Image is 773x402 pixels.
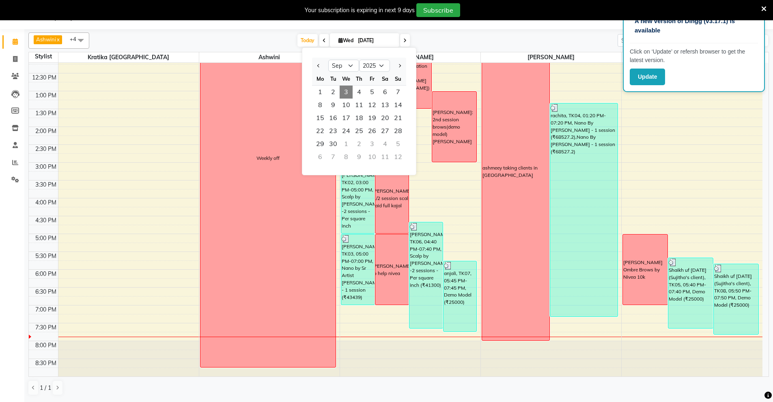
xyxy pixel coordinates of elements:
div: 1:30 PM [34,109,58,118]
span: Wed [336,37,355,43]
div: Saturday, September 6, 2025 [379,86,392,99]
div: Monday, September 1, 2025 [314,86,327,99]
span: 8 [314,99,327,112]
span: 25 [353,125,366,138]
select: Select year [359,60,390,72]
div: [PERSON_NAME] :1/2 session scalp paid full kajal [372,187,411,209]
div: Weekly off [256,155,280,162]
div: [PERSON_NAME], TK03, 05:00 PM-07:00 PM, Nano by Sr Artist [PERSON_NAME] - 1 session (₹43439) [341,234,375,305]
button: Subscribe [416,3,460,17]
div: [PERSON_NAME], TK06, 04:40 PM-07:40 PM, Scalp by [PERSON_NAME] -2 sessions - Per square inch (₹41... [409,222,443,328]
div: Saturday, September 20, 2025 [379,112,392,125]
span: 26 [366,125,379,138]
div: 8:30 PM [34,359,58,368]
input: Search Appointment [618,34,689,47]
div: Sunday, October 12, 2025 [392,150,405,163]
div: Shaikh uf [DATE] (Sujitha's client), TK05, 05:40 PM-07:40 PM, Demo Model (₹25000) [668,258,713,328]
span: Nivea Artist [622,52,762,62]
div: Friday, September 5, 2025 [366,86,379,99]
div: Wednesday, September 3, 2025 [340,86,353,99]
a: x [56,36,60,43]
div: Thursday, October 9, 2025 [353,150,366,163]
div: Saturday, September 13, 2025 [379,99,392,112]
span: 14 [392,99,405,112]
div: [PERSON_NAME] Ombre Brows by Nivea 10k [623,259,667,281]
span: Today [297,34,318,47]
button: Previous month [315,59,322,72]
span: Kratika [GEOGRAPHIC_DATA] [58,52,199,62]
span: 17 [340,112,353,125]
div: Thursday, September 4, 2025 [353,86,366,99]
div: Sa [379,72,392,85]
span: 6 [379,86,392,99]
div: Fr [366,72,379,85]
span: 27 [379,125,392,138]
span: 15 [314,112,327,125]
div: rachita, TK04, 01:20 PM-07:20 PM, Nano By [PERSON_NAME] - 1 session (₹68527.2),Nano By [PERSON_NA... [550,103,618,316]
span: 16 [327,112,340,125]
div: We [340,72,353,85]
div: Your subscription is expiring in next 9 days [305,6,415,15]
span: 19 [366,112,379,125]
div: Friday, September 26, 2025 [366,125,379,138]
button: Next month [396,59,403,72]
div: Monday, September 22, 2025 [314,125,327,138]
span: 28 [392,125,405,138]
span: +4 [70,36,82,42]
div: Wednesday, September 10, 2025 [340,99,353,112]
div: Friday, September 19, 2025 [366,112,379,125]
span: 30 [327,138,340,150]
span: 20 [379,112,392,125]
span: 22 [314,125,327,138]
span: 21 [392,112,405,125]
div: Saturday, October 11, 2025 [379,150,392,163]
div: Shaikh uf [DATE] (Sujitha's client), TK08, 05:50 PM-07:50 PM, Demo Model (₹25000) [714,264,758,334]
div: 6:00 PM [34,270,58,278]
span: 11 [353,99,366,112]
div: 5:30 PM [34,252,58,260]
span: 7 [392,86,405,99]
span: 12 [366,99,379,112]
button: Update [630,69,665,85]
span: 13 [379,99,392,112]
span: 2 [327,86,340,99]
p: Click on ‘Update’ or refersh browser to get the latest version. [630,47,758,64]
div: Stylist [29,52,58,61]
div: 4:30 PM [34,216,58,225]
span: 1 [314,86,327,99]
span: 9 [327,99,340,112]
div: Monday, September 15, 2025 [314,112,327,125]
span: 3 [340,86,353,99]
span: 18 [353,112,366,125]
div: [PERSON_NAME], TK02, 03:00 PM-05:00 PM, Scalp by [PERSON_NAME] -2 sessions - Per square inch [341,163,375,233]
span: 29 [314,138,327,150]
div: Tuesday, September 2, 2025 [327,86,340,99]
div: 6:30 PM [34,288,58,296]
div: Th [353,72,366,85]
p: A new version of Dingg (v3.17.1) is available [635,17,753,35]
div: 8:00 PM [34,341,58,350]
div: Su [392,72,405,85]
div: Monday, October 6, 2025 [314,150,327,163]
span: Ashwini [199,52,340,62]
select: Select month [328,60,359,72]
span: 5 [366,86,379,99]
div: Tuesday, September 9, 2025 [327,99,340,112]
div: Wednesday, October 8, 2025 [340,150,353,163]
div: Thursday, October 2, 2025 [353,138,366,150]
span: [PERSON_NAME] [481,52,621,62]
span: 1 / 1 [40,384,51,392]
span: 10 [340,99,353,112]
div: 1:00 PM [34,91,58,100]
div: Tuesday, September 16, 2025 [327,112,340,125]
div: Saturday, September 27, 2025 [379,125,392,138]
div: Monday, September 8, 2025 [314,99,327,112]
span: 23 [327,125,340,138]
div: Sunday, September 21, 2025 [392,112,405,125]
span: Ashwini [36,36,56,43]
div: 2:30 PM [34,145,58,153]
div: Tuesday, September 30, 2025 [327,138,340,150]
div: Monday, September 29, 2025 [314,138,327,150]
span: 24 [340,125,353,138]
div: Thursday, September 18, 2025 [353,112,366,125]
